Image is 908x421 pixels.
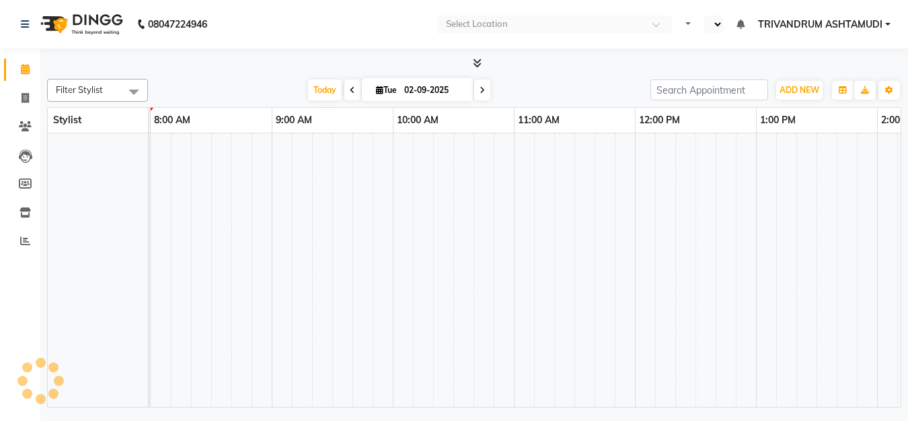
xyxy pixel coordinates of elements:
[34,5,126,43] img: logo
[636,110,683,130] a: 12:00 PM
[757,110,799,130] a: 1:00 PM
[151,110,194,130] a: 8:00 AM
[393,110,442,130] a: 10:00 AM
[650,79,768,100] input: Search Appointment
[373,85,400,95] span: Tue
[780,85,819,95] span: ADD NEW
[515,110,563,130] a: 11:00 AM
[272,110,315,130] a: 9:00 AM
[400,80,467,100] input: 2025-09-02
[308,79,342,100] span: Today
[53,114,81,126] span: Stylist
[776,81,823,100] button: ADD NEW
[148,5,207,43] b: 08047224946
[758,18,882,32] span: TRIVANDRUM ASHTAMUDI
[56,84,103,95] span: Filter Stylist
[446,18,508,31] div: Select Location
